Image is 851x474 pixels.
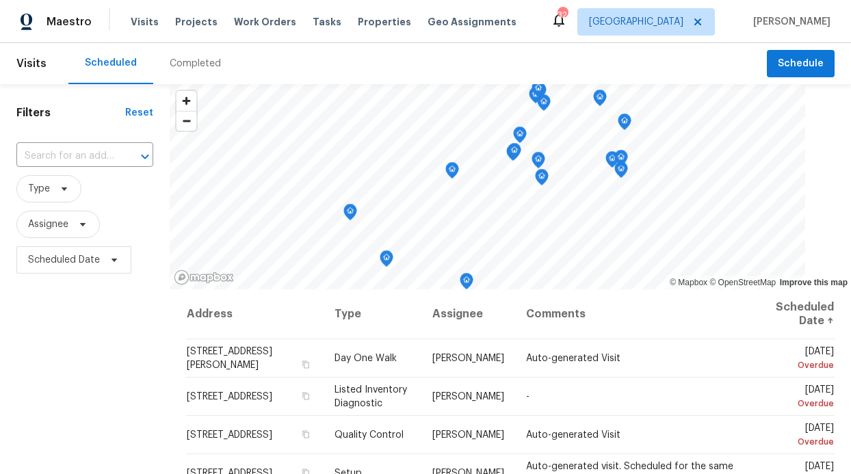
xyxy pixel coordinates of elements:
span: Scheduled Date [28,253,100,267]
span: Properties [358,15,411,29]
div: Map marker [506,144,520,166]
div: Overdue [765,435,834,449]
span: Geo Assignments [428,15,516,29]
span: [PERSON_NAME] [432,354,504,363]
div: Overdue [765,397,834,410]
div: Map marker [343,204,357,225]
span: Auto-generated Visit [526,354,620,363]
span: Quality Control [335,430,404,440]
span: [STREET_ADDRESS] [187,392,272,401]
a: Improve this map [780,278,848,287]
span: [PERSON_NAME] [748,15,830,29]
span: [PERSON_NAME] [432,392,504,401]
div: Map marker [508,143,521,164]
span: Tasks [313,17,341,27]
div: Map marker [445,162,459,183]
div: Map marker [593,90,607,111]
div: 32 [558,8,567,22]
span: Listed Inventory Diagnostic [335,385,407,408]
div: Map marker [460,273,473,294]
button: Zoom out [176,111,196,131]
div: Map marker [532,81,545,102]
th: Type [324,289,421,339]
div: Map marker [529,87,542,108]
button: Zoom in [176,91,196,111]
a: Mapbox [670,278,707,287]
button: Copy Address [300,358,313,371]
div: Map marker [513,127,527,148]
span: [STREET_ADDRESS] [187,430,272,440]
span: Work Orders [234,15,296,29]
span: Day One Walk [335,354,397,363]
div: Reset [125,106,153,120]
div: Map marker [532,152,545,173]
span: [GEOGRAPHIC_DATA] [589,15,683,29]
div: Overdue [765,358,834,372]
div: Completed [170,57,221,70]
span: [PERSON_NAME] [432,430,504,440]
h1: Filters [16,106,125,120]
span: [STREET_ADDRESS][PERSON_NAME] [187,347,272,370]
span: [DATE] [765,423,834,449]
span: - [526,392,529,401]
span: Visits [131,15,159,29]
a: Mapbox homepage [174,269,234,285]
button: Copy Address [300,428,313,440]
th: Address [186,289,323,339]
th: Comments [515,289,755,339]
span: Zoom out [176,111,196,131]
div: Scheduled [85,56,137,70]
div: Map marker [380,250,393,272]
button: Open [135,147,155,166]
span: Visits [16,49,47,79]
span: [DATE] [765,347,834,372]
a: OpenStreetMap [709,278,776,287]
button: Copy Address [300,390,313,402]
input: Search for an address... [16,146,115,167]
div: Map marker [605,151,619,172]
span: Type [28,182,50,196]
button: Schedule [767,50,835,78]
th: Scheduled Date ↑ [755,289,835,339]
span: Assignee [28,218,68,231]
th: Assignee [421,289,515,339]
span: [DATE] [765,385,834,410]
div: Map marker [614,150,628,171]
div: Map marker [537,94,551,116]
span: Projects [175,15,218,29]
canvas: Map [170,84,805,289]
div: Map marker [618,114,631,135]
span: Schedule [778,55,824,73]
span: Auto-generated Visit [526,430,620,440]
div: Map marker [535,169,549,190]
span: Maestro [47,15,92,29]
div: Map marker [614,161,628,183]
